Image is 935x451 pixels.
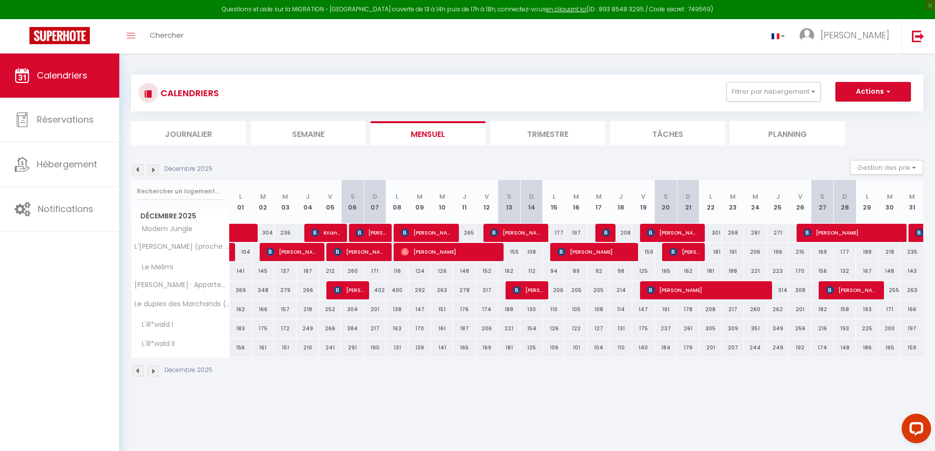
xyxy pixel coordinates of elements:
[647,281,767,299] span: [PERSON_NAME]
[453,300,476,318] div: 176
[565,339,588,357] div: 101
[431,180,454,224] th: 10
[529,192,534,201] abbr: D
[252,281,274,299] div: 348
[610,300,633,318] div: 114
[150,30,184,40] span: Chercher
[260,192,266,201] abbr: M
[722,243,745,261] div: 191
[282,192,288,201] abbr: M
[341,339,364,357] div: 291
[856,180,879,224] th: 29
[709,192,712,201] abbr: L
[252,262,274,280] div: 145
[565,262,588,280] div: 89
[543,300,565,318] div: 110
[730,121,845,145] li: Planning
[364,300,386,318] div: 201
[520,262,543,280] div: 112
[408,319,431,338] div: 170
[767,262,789,280] div: 223
[632,319,655,338] div: 175
[498,243,521,261] div: 155
[901,281,923,299] div: 263
[655,180,677,224] th: 20
[767,339,789,357] div: 249
[744,243,767,261] div: 206
[543,180,565,224] th: 15
[553,192,556,201] abbr: L
[811,262,834,280] div: 156
[901,300,923,318] div: 166
[386,300,409,318] div: 138
[498,262,521,280] div: 162
[274,262,297,280] div: 137
[730,192,736,201] abbr: M
[834,339,856,357] div: 148
[319,300,342,318] div: 252
[803,223,901,242] span: [PERSON_NAME]
[476,300,498,318] div: 174
[431,300,454,318] div: 151
[811,300,834,318] div: 182
[453,180,476,224] th: 11
[252,339,274,357] div: 161
[230,339,252,357] div: 156
[252,300,274,318] div: 166
[912,30,924,42] img: logout
[252,319,274,338] div: 175
[230,262,252,280] div: 141
[543,319,565,338] div: 126
[484,192,489,201] abbr: V
[364,319,386,338] div: 217
[408,339,431,357] div: 139
[520,300,543,318] div: 130
[164,366,213,375] p: Décembre 2025
[677,339,699,357] div: 179
[37,69,87,81] span: Calendriers
[453,262,476,280] div: 148
[565,224,588,242] div: 197
[431,262,454,280] div: 126
[386,319,409,338] div: 163
[364,180,386,224] th: 07
[722,339,745,357] div: 207
[722,300,745,318] div: 217
[632,262,655,280] div: 125
[334,281,364,299] span: [PERSON_NAME]
[820,192,825,201] abbr: S
[251,121,366,145] li: Semaine
[386,262,409,280] div: 116
[520,180,543,224] th: 14
[431,281,454,299] div: 263
[274,224,297,242] div: 236
[699,224,722,242] div: 301
[677,180,699,224] th: 21
[520,319,543,338] div: 154
[834,180,856,224] th: 28
[879,281,901,299] div: 255
[520,243,543,261] div: 108
[722,224,745,242] div: 258
[239,192,242,201] abbr: L
[520,339,543,357] div: 125
[901,319,923,338] div: 197
[386,339,409,357] div: 131
[821,29,889,41] span: [PERSON_NAME]
[789,243,811,261] div: 215
[744,339,767,357] div: 244
[364,262,386,280] div: 171
[133,319,176,330] span: L'ill*wald I
[879,180,901,224] th: 30
[588,339,610,357] div: 104
[133,262,176,273] span: Le Melimi
[596,192,602,201] abbr: M
[767,224,789,242] div: 271
[879,300,901,318] div: 171
[386,281,409,299] div: 400
[341,262,364,280] div: 260
[230,319,252,338] div: 183
[230,180,252,224] th: 01
[543,339,565,357] div: 106
[776,192,780,201] abbr: J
